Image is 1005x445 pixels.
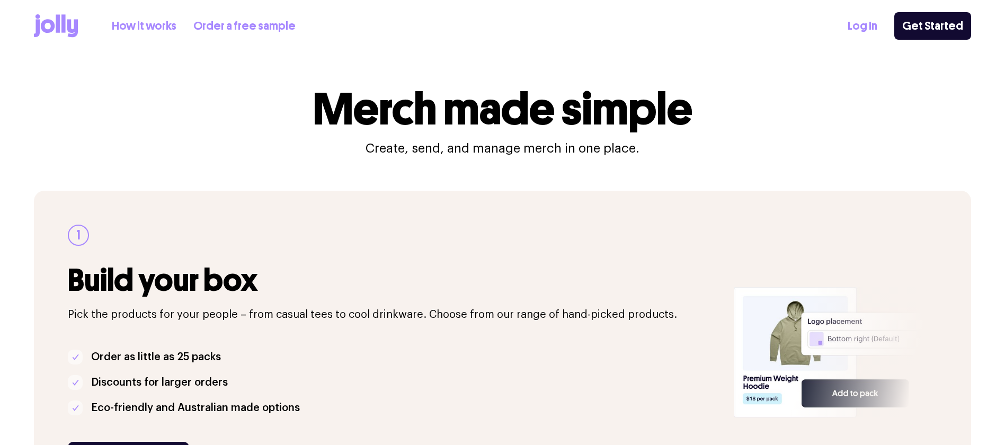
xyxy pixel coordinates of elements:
[313,87,692,131] h1: Merch made simple
[68,263,721,298] h3: Build your box
[91,349,221,366] p: Order as little as 25 packs
[894,12,971,40] a: Get Started
[68,306,721,323] p: Pick the products for your people – from casual tees to cool drinkware. Choose from our range of ...
[91,374,228,391] p: Discounts for larger orders
[848,17,877,35] a: Log In
[112,17,176,35] a: How it works
[91,399,300,416] p: Eco-friendly and Australian made options
[68,225,89,246] div: 1
[193,17,296,35] a: Order a free sample
[366,140,639,157] p: Create, send, and manage merch in one place.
